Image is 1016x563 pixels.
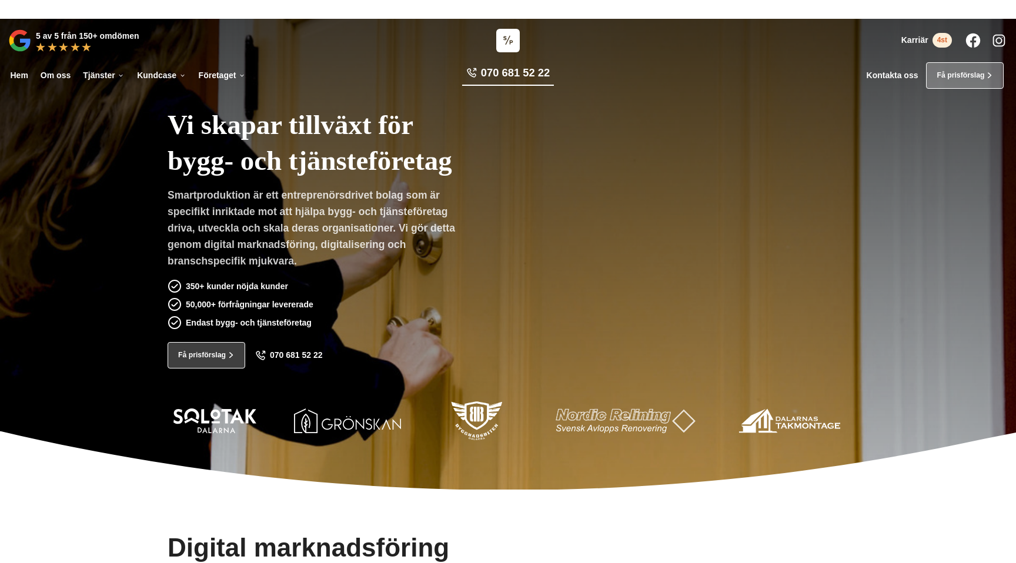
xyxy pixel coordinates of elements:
[4,4,1012,15] p: Vi vann Årets Unga Företagare i Dalarna 2024 –
[186,280,288,293] p: 350+ kunder nöjda kunder
[168,187,464,273] p: Smartproduktion är ett entreprenörsdrivet bolag som är specifikt inriktade mot att hjälpa bygg- o...
[168,95,554,187] h1: Vi skapar tillväxt för bygg- och tjänsteföretag
[926,62,1004,89] a: Få prisförslag
[901,33,952,48] a: Karriär 4st
[135,62,188,89] a: Kundcase
[178,350,226,361] span: Få prisförslag
[8,62,30,89] a: Hem
[81,62,127,89] a: Tjänster
[168,342,245,368] a: Få prisförslag
[462,65,554,86] a: 070 681 52 22
[196,62,248,89] a: Företaget
[543,5,639,13] a: Läs pressmeddelandet här!
[901,35,928,45] span: Karriär
[481,65,550,81] span: 070 681 52 22
[255,350,323,361] a: 070 681 52 22
[186,316,312,329] p: Endast bygg- och tjänsteföretag
[867,71,918,81] a: Kontakta oss
[38,62,72,89] a: Om oss
[36,29,139,42] p: 5 av 5 från 150+ omdömen
[937,70,984,81] span: Få prisförslag
[186,298,313,311] p: 50,000+ förfrågningar levererade
[270,350,323,360] span: 070 681 52 22
[933,33,952,48] span: 4st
